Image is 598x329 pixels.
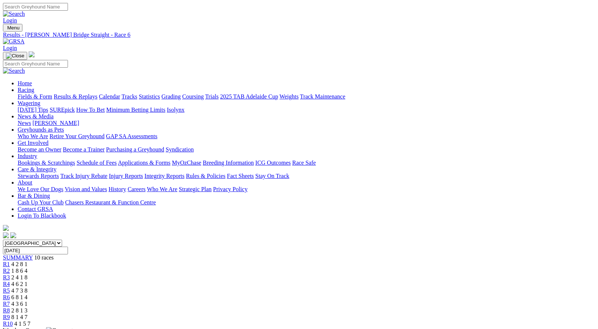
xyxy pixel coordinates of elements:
[3,68,25,74] img: Search
[3,225,9,231] img: logo-grsa-white.png
[34,254,54,261] span: 10 races
[63,146,105,153] a: Become a Trainer
[122,93,137,100] a: Tracks
[3,321,13,327] a: R10
[32,120,79,126] a: [PERSON_NAME]
[18,199,64,205] a: Cash Up Your Club
[182,93,204,100] a: Coursing
[18,133,595,140] div: Greyhounds as Pets
[3,45,17,51] a: Login
[147,186,177,192] a: Who We Are
[292,160,316,166] a: Race Safe
[127,186,145,192] a: Careers
[18,199,595,206] div: Bar & Dining
[227,173,254,179] a: Fact Sheets
[3,60,68,68] input: Search
[18,107,595,113] div: Wagering
[186,173,226,179] a: Rules & Policies
[18,140,48,146] a: Get Involved
[18,107,48,113] a: [DATE] Tips
[11,307,28,314] span: 2 8 1 3
[18,93,52,100] a: Fields & Form
[3,314,10,320] a: R9
[213,186,248,192] a: Privacy Policy
[11,261,28,267] span: 4 2 8 1
[3,287,10,294] a: R5
[3,294,10,300] a: R6
[106,107,165,113] a: Minimum Betting Limits
[3,52,27,60] button: Toggle navigation
[166,146,194,153] a: Syndication
[50,107,75,113] a: SUREpick
[11,301,28,307] span: 4 3 6 1
[54,93,97,100] a: Results & Replays
[76,107,105,113] a: How To Bet
[18,146,595,153] div: Get Involved
[3,17,17,24] a: Login
[18,80,32,86] a: Home
[139,93,160,100] a: Statistics
[220,93,278,100] a: 2025 TAB Adelaide Cup
[11,274,28,280] span: 2 4 1 8
[18,193,50,199] a: Bar & Dining
[18,120,595,126] div: News & Media
[3,254,33,261] a: SUMMARY
[18,120,31,126] a: News
[50,133,105,139] a: Retire Your Greyhound
[18,126,64,133] a: Greyhounds as Pets
[255,160,291,166] a: ICG Outcomes
[118,160,170,166] a: Applications & Forms
[6,53,24,59] img: Close
[3,281,10,287] a: R4
[3,32,595,38] a: Results - [PERSON_NAME] Bridge Straight - Race 6
[18,173,595,179] div: Care & Integrity
[60,173,107,179] a: Track Injury Rebate
[109,173,143,179] a: Injury Reports
[14,321,30,327] span: 4 1 5 7
[18,186,595,193] div: About
[11,268,28,274] span: 1 8 6 4
[255,173,289,179] a: Stay On Track
[18,113,54,119] a: News & Media
[3,261,10,267] a: R1
[18,166,57,172] a: Care & Integrity
[18,186,63,192] a: We Love Our Dogs
[18,206,53,212] a: Contact GRSA
[3,3,68,11] input: Search
[11,281,28,287] span: 4 6 2 1
[11,287,28,294] span: 4 7 3 8
[108,186,126,192] a: History
[18,100,40,106] a: Wagering
[106,133,158,139] a: GAP SA Assessments
[18,179,32,186] a: About
[179,186,212,192] a: Strategic Plan
[144,173,184,179] a: Integrity Reports
[18,160,75,166] a: Bookings & Scratchings
[18,93,595,100] div: Racing
[65,186,107,192] a: Vision and Values
[3,11,25,17] img: Search
[3,307,10,314] a: R8
[65,199,156,205] a: Chasers Restaurant & Function Centre
[18,160,595,166] div: Industry
[3,24,22,32] button: Toggle navigation
[3,274,10,280] a: R3
[11,294,28,300] span: 6 8 1 4
[3,268,10,274] a: R2
[280,93,299,100] a: Weights
[203,160,254,166] a: Breeding Information
[11,314,28,320] span: 8 1 4 7
[3,301,10,307] span: R7
[3,232,9,238] img: facebook.svg
[18,153,37,159] a: Industry
[18,87,34,93] a: Racing
[18,212,66,219] a: Login To Blackbook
